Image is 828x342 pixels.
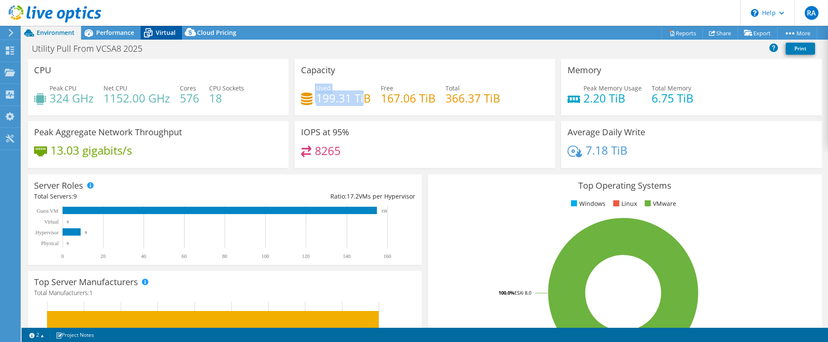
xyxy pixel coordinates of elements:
h3: CPU [34,65,51,75]
span: Performance [96,28,134,37]
h3: Peak Aggregate Network Throughput [34,127,182,137]
span: RA [805,6,819,20]
li: Windows [569,199,605,208]
h4: 2.20 TiB [583,93,642,103]
h4: 13.03 gigabits/s [50,146,132,155]
span: 9 [73,192,77,200]
a: Share [703,26,738,40]
text: Physical [41,240,59,246]
span: Cores [180,84,196,92]
text: 140 [343,253,351,259]
span: Peak Memory Usage [583,84,642,92]
text: Virtual [44,219,59,225]
h3: Server Roles [34,181,83,190]
span: Virtual [156,28,176,37]
h4: 324 GHz [50,93,94,103]
a: Export [737,26,778,40]
h4: 167.06 TiB [381,93,436,103]
text: 0 [67,241,69,246]
text: 0 [61,253,64,259]
text: 60 [182,253,187,259]
div: Ratio: VMs per Hypervisor [225,192,415,201]
a: Project Notes [50,330,100,340]
span: CPU Sockets [209,84,244,92]
tspan: ESXi 8.0 [514,289,531,296]
span: Environment [37,28,75,37]
h3: IOPS at 95% [301,127,349,137]
h4: 1152.00 GHz [103,93,170,103]
span: Free [381,84,393,92]
h3: Top Server Manufacturers [34,277,138,287]
h3: Top Operating Systems [434,181,815,190]
h1: Utility Pull From VCSA8 2025 [28,44,156,53]
span: Total Memory [652,84,691,92]
h4: 7.18 TiB [586,146,627,155]
svg: \n [751,9,759,17]
h4: 366.37 TiB [445,93,500,103]
span: Peak CPU [50,84,76,92]
text: 80 [222,253,227,259]
h4: 199.31 TiB [316,93,371,103]
text: Hypervisor [35,230,59,236]
div: Total Servers: [34,192,225,201]
a: Reports [662,26,703,40]
text: 20 [100,253,106,259]
li: VMware [643,199,676,208]
h3: Memory [568,65,601,75]
text: 9 [85,230,87,235]
span: Cloud Pricing [197,28,236,37]
h4: 8265 [315,146,341,155]
span: Net CPU [103,84,127,92]
h4: 6.75 TiB [652,93,693,103]
tspan: 100.0% [499,289,514,296]
h3: Average Daily Write [568,127,645,137]
a: 2 [23,330,50,340]
a: More [777,26,817,40]
li: Linux [611,199,637,208]
text: 120 [302,253,310,259]
text: 0 [67,220,69,224]
h4: 576 [180,93,199,103]
h4: Total Manufacturers: [34,288,415,298]
text: 40 [141,253,146,259]
text: Guest VM [37,208,58,214]
h4: 18 [209,93,244,103]
text: 100 [261,253,269,259]
span: 17.2 [347,192,359,200]
span: Total [445,84,460,92]
span: Used [316,84,331,92]
h3: Capacity [301,65,335,75]
span: 1 [89,289,93,297]
text: 155 [381,209,387,213]
text: 160 [383,253,391,259]
a: Print [786,43,815,55]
